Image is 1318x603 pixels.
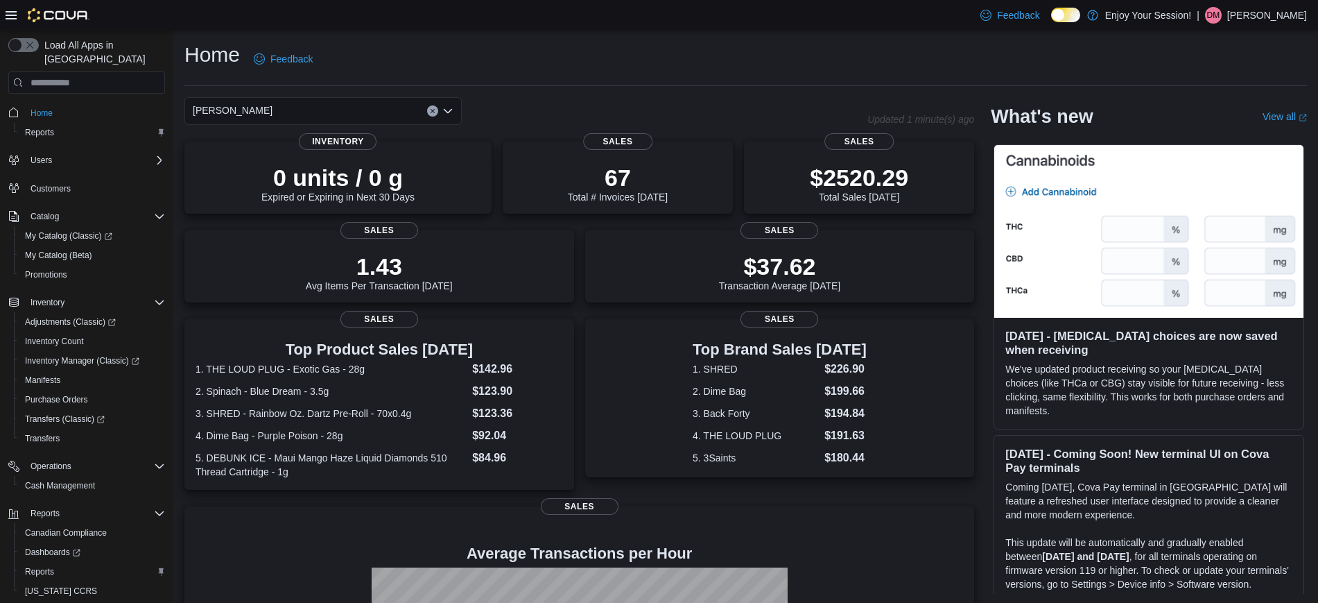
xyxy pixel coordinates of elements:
[31,461,71,472] span: Operations
[306,253,453,291] div: Avg Items Per Transaction [DATE]
[1051,8,1080,22] input: Dark Mode
[693,384,819,398] dt: 2. Dime Bag
[1197,7,1199,24] p: |
[14,409,171,429] a: Transfers (Classic)
[19,124,165,141] span: Reports
[19,228,118,244] a: My Catalog (Classic)
[583,133,652,150] span: Sales
[25,294,165,311] span: Inventory
[1051,22,1052,23] span: Dark Mode
[19,333,165,350] span: Inventory Count
[3,504,171,523] button: Reports
[28,8,89,22] img: Cova
[1042,551,1129,562] strong: [DATE] and [DATE]
[19,583,165,600] span: Washington CCRS
[340,222,418,239] span: Sales
[693,451,819,465] dt: 5. 3Saints
[299,133,376,150] span: Inventory
[568,164,668,203] div: Total # Invoices [DATE]
[14,312,171,332] a: Adjustments (Classic)
[810,164,908,203] div: Total Sales [DATE]
[25,355,139,366] span: Inventory Manager (Classic)
[19,563,165,580] span: Reports
[19,266,73,283] a: Promotions
[19,228,165,244] span: My Catalog (Classic)
[541,498,618,515] span: Sales
[25,505,65,522] button: Reports
[19,430,165,447] span: Transfers
[19,353,165,369] span: Inventory Manager (Classic)
[1207,7,1220,24] span: DM
[196,341,563,358] h3: Top Product Sales [DATE]
[3,207,171,226] button: Catalog
[25,316,116,328] span: Adjustments (Classic)
[719,253,841,280] p: $37.62
[1005,536,1292,591] p: This update will be automatically and gradually enabled between , for all terminals operating on ...
[25,414,105,425] span: Transfers (Classic)
[693,362,819,376] dt: 1. SHRED
[14,351,171,371] a: Inventory Manager (Classic)
[25,505,165,522] span: Reports
[693,429,819,443] dt: 4. THE LOUD PLUG
[19,353,145,369] a: Inventory Manager (Classic)
[693,341,867,358] h3: Top Brand Sales [DATE]
[31,183,71,194] span: Customers
[25,152,165,169] span: Users
[193,102,272,119] span: [PERSON_NAME]
[3,457,171,476] button: Operations
[31,508,60,519] span: Reports
[25,230,112,241] span: My Catalog (Classic)
[25,127,54,138] span: Reports
[340,311,418,328] span: Sales
[19,391,165,408] span: Purchase Orders
[14,123,171,142] button: Reports
[25,547,80,558] span: Dashboards
[14,246,171,265] button: My Catalog (Beta)
[14,476,171,495] button: Cash Management
[25,586,97,597] span: [US_STATE] CCRS
[25,152,58,169] button: Users
[196,429,467,443] dt: 4. Dime Bag - Purple Poison - 28g
[19,583,103,600] a: [US_STATE] CCRS
[19,391,94,408] a: Purchase Orders
[1263,111,1307,122] a: View allExternal link
[196,384,467,398] dt: 2. Spinach - Blue Dream - 3.5g
[25,250,92,261] span: My Catalog (Beta)
[19,477,101,494] a: Cash Management
[427,105,438,117] button: Clear input
[1205,7,1222,24] div: Dima Mansour
[693,407,819,421] dt: 3. Back Forty
[442,105,453,117] button: Open list of options
[14,543,171,562] a: Dashboards
[472,427,562,444] dd: $92.04
[19,525,165,541] span: Canadian Compliance
[1299,114,1307,122] svg: External link
[25,336,84,347] span: Inventory Count
[472,383,562,400] dd: $123.90
[3,293,171,312] button: Inventory
[31,155,52,166] span: Users
[810,164,908,192] p: $2520.29
[306,253,453,280] p: 1.43
[997,8,1039,22] span: Feedback
[19,525,112,541] a: Canadian Compliance
[867,114,974,125] p: Updated 1 minute(s) ago
[3,178,171,198] button: Customers
[25,294,70,311] button: Inventory
[14,226,171,246] a: My Catalog (Classic)
[25,458,77,475] button: Operations
[25,103,165,121] span: Home
[25,566,54,577] span: Reports
[31,108,53,119] span: Home
[824,427,867,444] dd: $191.63
[1105,7,1192,24] p: Enjoy Your Session!
[25,458,165,475] span: Operations
[19,411,110,427] a: Transfers (Classic)
[740,222,818,239] span: Sales
[19,477,165,494] span: Cash Management
[25,375,60,386] span: Manifests
[25,208,64,225] button: Catalog
[1005,329,1292,357] h3: [DATE] - [MEDICAL_DATA] choices are now saved when receiving
[19,411,165,427] span: Transfers (Classic)
[25,394,88,405] span: Purchase Orders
